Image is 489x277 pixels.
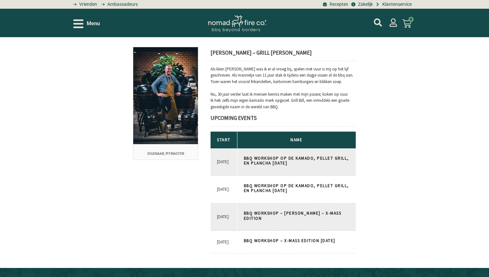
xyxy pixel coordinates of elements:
p: Als klein [PERSON_NAME] was ik er al vroeg bij, spelen met vuur is mij op het lijf geschreven. Al... [211,66,356,98]
span: Klantenservice [381,1,412,8]
a: BBQ Workshop – [PERSON_NAME] – X-Mass edition [244,210,342,221]
span: [DATE] [217,159,229,165]
span: Recepten [328,1,348,8]
a: grill bill zakeljk [350,1,373,8]
a: grill bill klantenservice [375,1,412,8]
img: bobby grill bill crew-26 kopiëren [133,47,198,144]
a: BBQ Workshop op de Kamado, Pellet Grill, en Plancha [DATE] [244,155,349,166]
a: 0 [395,15,419,32]
div: Open/Close Menu [73,18,100,29]
a: mijn account [389,18,397,27]
span: 0 [408,17,414,22]
span: [DATE] [217,214,229,219]
span: Zakelijk [356,1,373,8]
span: [DATE] [217,239,229,245]
span: Menu [87,20,100,27]
a: grill bill ambassadors [99,1,137,8]
span: Vrienden [78,1,97,8]
th: Start [211,132,237,148]
a: grill bill vrienden [71,1,97,8]
h3: [PERSON_NAME] – Grill [PERSON_NAME] [211,49,356,61]
a: BBQ recepten [322,1,348,8]
a: mijn account [374,18,382,27]
th: Name [237,132,356,148]
span: Ambassadeurs [106,1,138,8]
a: BBQ Workshop op de Kamado, Pellet Grill, en Plancha [DATE] [244,183,349,194]
a: BBQ Workshop – X-Mass edition [DATE] [244,238,335,243]
img: Nomad Logo [208,15,266,32]
span: Eigenaar, Pitmaster [133,151,198,160]
p: Ik heb zelfs mijn eigen kamado merk opgezet. Grill Bill, een inmiddels een goede gevestigde naam ... [211,97,356,110]
h3: Upcoming Events [211,112,356,126]
span: [DATE] [217,186,229,192]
